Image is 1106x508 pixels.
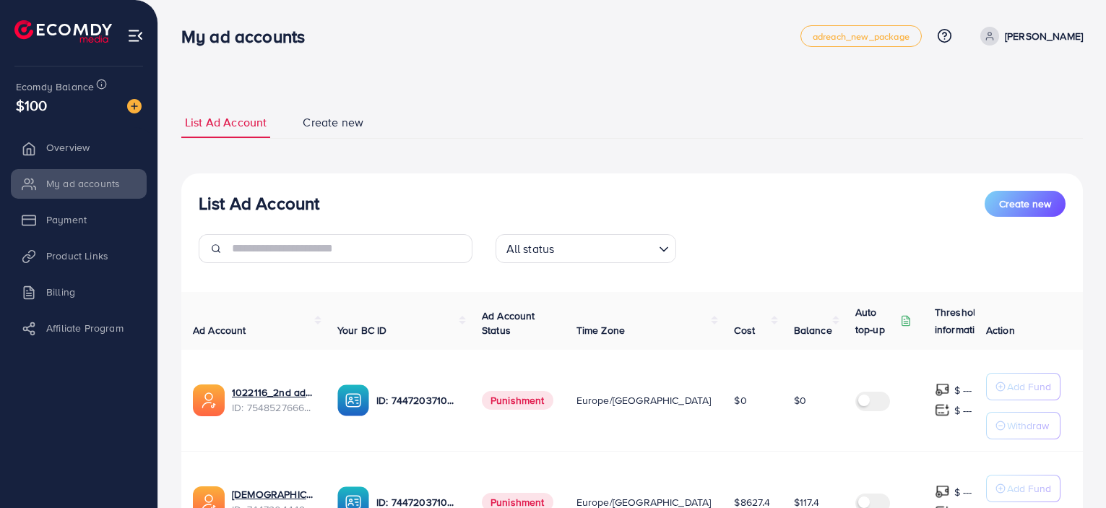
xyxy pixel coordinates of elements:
img: image [127,99,142,113]
p: [PERSON_NAME] [1005,27,1083,45]
p: $ --- [954,402,972,419]
span: Create new [999,197,1051,211]
p: Auto top-up [855,303,897,338]
a: [DEMOGRAPHIC_DATA] Academy [232,487,314,501]
div: <span class='underline'>1022116_2nd ad accuunt quran_1757528716796</span></br>7548527666455199751 [232,385,314,415]
img: menu [127,27,144,44]
span: Create new [303,114,363,131]
img: ic-ads-acc.e4c84228.svg [193,384,225,416]
img: top-up amount [935,402,950,418]
p: Threshold information [935,303,1006,338]
input: Search for option [558,236,652,259]
button: Create new [985,191,1066,217]
span: Punishment [482,391,553,410]
span: Time Zone [576,323,625,337]
span: Ad Account [193,323,246,337]
span: adreach_new_package [813,32,910,41]
p: $ --- [954,382,972,399]
h3: My ad accounts [181,26,316,47]
img: ic-ba-acc.ded83a64.svg [337,384,369,416]
span: $0 [734,393,746,408]
button: Withdraw [986,412,1060,439]
p: Withdraw [1007,417,1049,434]
span: Europe/[GEOGRAPHIC_DATA] [576,393,712,408]
p: $ --- [954,483,972,501]
span: ID: 7548527666455199751 [232,400,314,415]
img: top-up amount [935,382,950,397]
a: [PERSON_NAME] [975,27,1083,46]
img: logo [14,20,112,43]
button: Add Fund [986,475,1060,502]
span: All status [504,238,558,259]
div: Search for option [496,234,676,263]
span: Action [986,323,1015,337]
p: ID: 7447203710561730576 [376,392,459,409]
span: Ad Account Status [482,309,535,337]
a: adreach_new_package [800,25,922,47]
p: Add Fund [1007,378,1051,395]
a: 1022116_2nd ad accuunt [DEMOGRAPHIC_DATA] [232,385,314,400]
span: List Ad Account [185,114,267,131]
h3: List Ad Account [199,193,319,214]
button: Add Fund [986,373,1060,400]
span: $100 [16,95,48,116]
span: Cost [734,323,755,337]
span: Balance [794,323,832,337]
span: Your BC ID [337,323,387,337]
p: Add Fund [1007,480,1051,497]
img: top-up amount [935,484,950,499]
span: Ecomdy Balance [16,79,94,94]
span: $0 [794,393,806,408]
